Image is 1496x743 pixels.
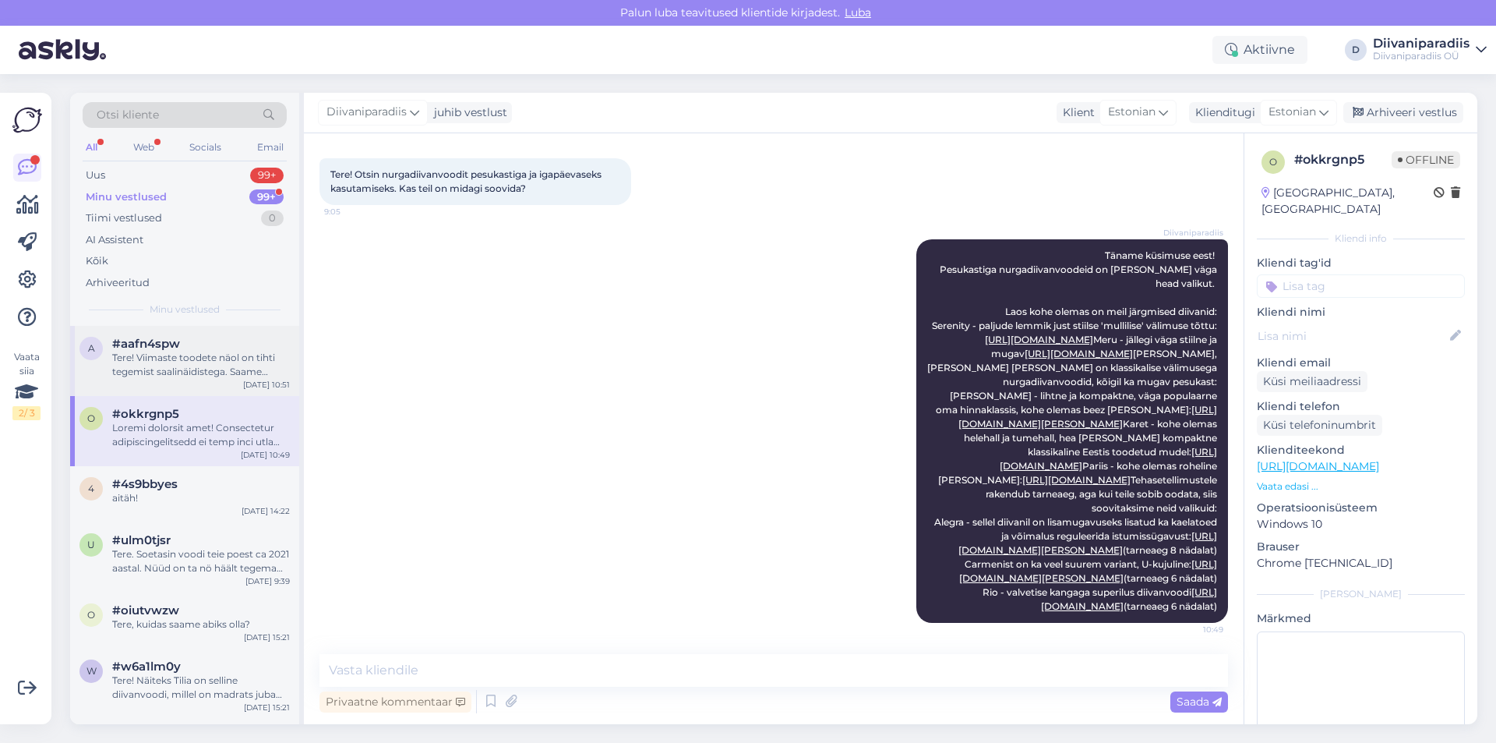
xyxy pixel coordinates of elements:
p: Chrome [TECHNICAL_ID] [1257,555,1465,571]
p: Kliendi email [1257,355,1465,371]
div: [DATE] 15:21 [244,702,290,713]
span: a [88,342,95,354]
div: Uus [86,168,105,183]
div: Klienditugi [1189,104,1255,121]
span: Diivaniparadiis [1163,227,1223,239]
span: Otsi kliente [97,107,159,123]
div: All [83,137,101,157]
span: 9:05 [324,206,383,218]
div: Küsi meiliaadressi [1257,371,1367,392]
div: Tere! Näiteks Tilia on selline diivanvoodi, millel on madrats juba sisse peidetud: [URL][DOMAIN_N... [112,674,290,702]
a: DiivaniparadiisDiivaniparadiis OÜ [1373,37,1487,62]
div: Kliendi info [1257,232,1465,246]
div: Kõik [86,253,108,269]
div: Email [254,137,287,157]
div: 0 [261,211,284,226]
div: [PERSON_NAME] [1257,587,1465,601]
span: w [86,665,97,677]
span: Estonian [1108,104,1156,121]
div: [DATE] 10:51 [243,379,290,391]
span: #ulm0tjsr [112,533,171,547]
span: Diivaniparadiis [326,104,407,121]
span: Estonian [1268,104,1316,121]
div: Vaata siia [12,350,41,420]
span: Minu vestlused [150,303,220,317]
div: [DATE] 9:39 [245,575,290,587]
input: Lisa tag [1257,274,1465,298]
a: [URL][DOMAIN_NAME] [1022,474,1131,486]
div: Arhiveeritud [86,275,150,291]
div: Minu vestlused [86,189,167,205]
div: Tere! Viimaste toodete näol on tihti tegemist saalinäidistega. Saame uurida otse poest, kas tegem... [112,351,290,379]
a: [URL][DOMAIN_NAME] [985,334,1093,345]
span: Offline [1392,151,1460,168]
span: 10:49 [1165,624,1223,635]
div: Diivaniparadiis [1373,37,1470,50]
a: [URL][DOMAIN_NAME] [1257,459,1379,473]
div: [DATE] 15:21 [244,632,290,643]
div: Tere, kuidas saame abiks olla? [112,617,290,632]
div: aitäh! [112,491,290,505]
div: Aktiivne [1212,36,1307,64]
p: Vaata edasi ... [1257,479,1465,494]
p: Windows 10 [1257,516,1465,532]
div: Tere. Soetasin voodi teie poest ca 2021 aastal. Nüüd on ta nö häält tegema hakanud kui voodis enn... [112,547,290,575]
span: u [87,539,95,550]
div: Loremi dolorsit amet! Consectetur adipiscingelitsedd ei temp inci utla etdo magnaal. Enim admi ve... [112,421,290,449]
p: Klienditeekond [1257,442,1465,458]
div: D [1345,39,1367,61]
div: Arhiveeri vestlus [1343,102,1463,123]
p: Kliendi nimi [1257,304,1465,320]
div: [DATE] 10:49 [241,449,290,461]
span: Saada [1177,695,1222,709]
img: Askly Logo [12,105,42,135]
a: [URL][DOMAIN_NAME] [1025,348,1133,359]
span: 4 [88,483,94,494]
span: o [1269,156,1277,168]
span: #4s9bbyes [112,477,178,491]
p: Märkmed [1257,610,1465,627]
div: [DATE] 14:22 [242,505,290,517]
div: [GEOGRAPHIC_DATA], [GEOGRAPHIC_DATA] [1261,185,1434,218]
div: Privaatne kommentaar [319,692,471,713]
span: #okkrgnp5 [112,407,179,421]
div: 99+ [249,189,284,205]
span: #aafn4spw [112,337,180,351]
p: Operatsioonisüsteem [1257,500,1465,516]
span: #w6a1lm0y [112,660,181,674]
span: Tere! Otsin nurgadiivanvoodit pesukastiga ja igapäevaseks kasutamiseks. Kas teil on midagi soovida? [330,168,604,194]
input: Lisa nimi [1258,327,1447,345]
div: Socials [186,137,224,157]
div: juhib vestlust [428,104,507,121]
div: 2 / 3 [12,406,41,420]
div: Web [130,137,157,157]
div: Küsi telefoninumbrit [1257,415,1382,436]
p: Kliendi telefon [1257,398,1465,415]
div: Tiimi vestlused [86,211,162,226]
span: #oiutvwzw [112,603,179,617]
span: o [87,412,95,424]
div: 99+ [250,168,284,183]
div: # okkrgnp5 [1294,150,1392,169]
div: Klient [1057,104,1095,121]
p: Brauser [1257,539,1465,555]
span: Luba [840,5,876,19]
span: o [87,609,95,621]
div: Diivaniparadiis OÜ [1373,50,1470,62]
div: AI Assistent [86,232,143,248]
p: Kliendi tag'id [1257,255,1465,271]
